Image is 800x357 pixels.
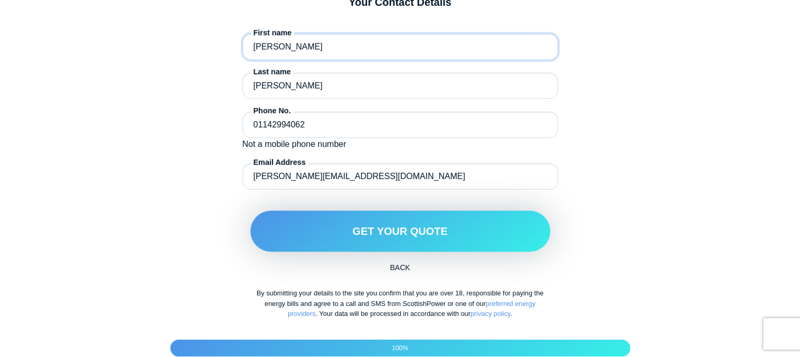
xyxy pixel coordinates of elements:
[250,211,550,252] button: Get Your Quote
[170,340,630,356] div: 100%
[470,310,510,318] a: privacy policy
[288,300,535,318] a: preferred energy providers
[329,260,471,275] button: Back
[257,289,544,317] span: By submitting your details to the site you confirm that you are over 18, responsible for paying t...
[242,138,558,151] div: Not a mobile phone number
